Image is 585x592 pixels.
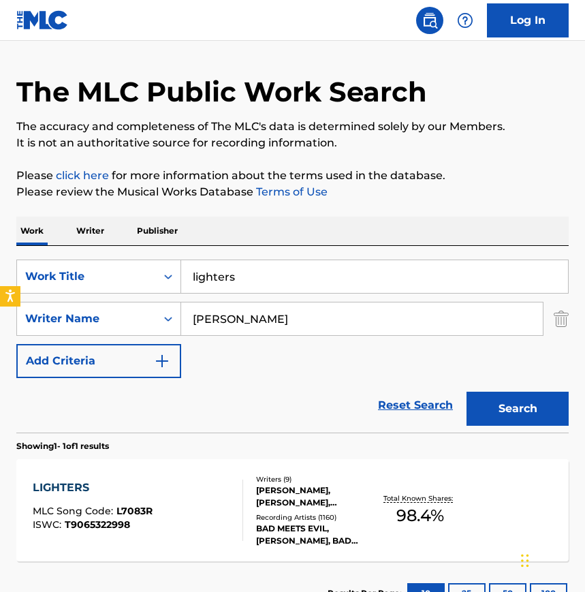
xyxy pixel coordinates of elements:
span: ISWC : [33,518,65,531]
p: Showing 1 - 1 of 1 results [16,440,109,452]
span: MLC Song Code : [33,505,116,517]
div: Recording Artists ( 1160 ) [256,512,375,523]
div: Writer Name [25,311,148,327]
img: Delete Criterion [554,302,569,336]
div: LIGHTERS [33,480,153,496]
a: click here [56,169,109,182]
div: Help [452,7,479,34]
p: Please for more information about the terms used in the database. [16,168,569,184]
a: Terms of Use [253,185,328,198]
img: search [422,12,438,29]
h1: The MLC Public Work Search [16,75,427,109]
img: MLC Logo [16,10,69,30]
p: It is not an authoritative source for recording information. [16,135,569,151]
button: Search [467,392,569,426]
a: LIGHTERSMLC Song Code:L7083RISWC:T9065322998Writers (9)[PERSON_NAME], [PERSON_NAME], [PERSON_NAME... [16,459,569,561]
button: Add Criteria [16,344,181,378]
span: 98.4 % [396,503,444,528]
img: help [457,12,473,29]
p: The accuracy and completeness of The MLC's data is determined solely by our Members. [16,119,569,135]
a: Public Search [416,7,443,34]
span: L7083R [116,505,153,517]
div: Drag [521,540,529,581]
form: Search Form [16,260,569,433]
div: Work Title [25,268,148,285]
a: Log In [487,3,569,37]
a: Reset Search [371,390,460,420]
p: Publisher [133,217,182,245]
iframe: Chat Widget [517,527,585,592]
span: T9065322998 [65,518,130,531]
div: BAD MEETS EVIL, [PERSON_NAME], BAD MEETS EVIL, BAD MEETS EVIL|[PERSON_NAME], BAD MEETS EVIL, BAD ... [256,523,375,547]
div: Writers ( 9 ) [256,474,375,484]
p: Please review the Musical Works Database [16,184,569,200]
p: Total Known Shares: [383,493,456,503]
p: Work [16,217,48,245]
img: 9d2ae6d4665cec9f34b9.svg [154,353,170,369]
p: Writer [72,217,108,245]
div: [PERSON_NAME], [PERSON_NAME], [PERSON_NAME], [PERSON_NAME] [PERSON_NAME] II, [PERSON_NAME], [PERS... [256,484,375,509]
